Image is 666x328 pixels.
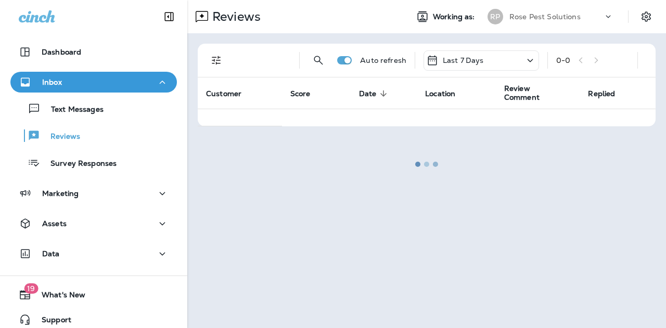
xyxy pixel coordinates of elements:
[31,316,71,328] span: Support
[24,283,38,294] span: 19
[10,183,177,204] button: Marketing
[40,132,80,142] p: Reviews
[10,152,177,174] button: Survey Responses
[42,219,67,228] p: Assets
[10,98,177,120] button: Text Messages
[10,72,177,93] button: Inbox
[10,284,177,305] button: 19What's New
[10,213,177,234] button: Assets
[10,42,177,62] button: Dashboard
[42,48,81,56] p: Dashboard
[155,6,184,27] button: Collapse Sidebar
[42,189,79,198] p: Marketing
[10,125,177,147] button: Reviews
[31,291,85,303] span: What's New
[40,159,117,169] p: Survey Responses
[10,243,177,264] button: Data
[42,250,60,258] p: Data
[41,105,104,115] p: Text Messages
[42,78,62,86] p: Inbox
